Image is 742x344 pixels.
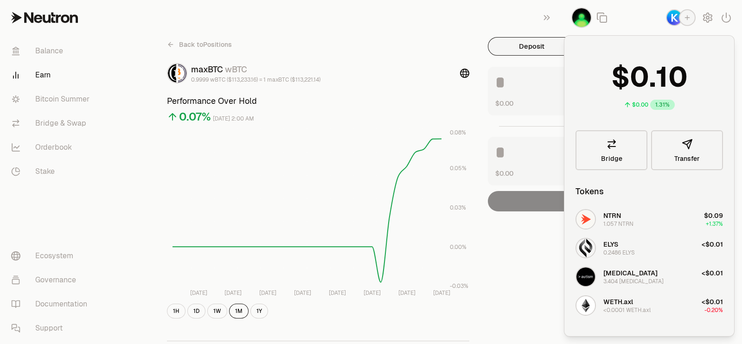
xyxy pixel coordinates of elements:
a: Bridge & Swap [4,111,100,135]
tspan: -0.03% [450,282,468,290]
tspan: 0.08% [450,129,466,136]
tspan: [DATE] [433,289,450,297]
span: NTRN [603,211,621,220]
button: Transfer [651,130,723,170]
tspan: [DATE] [398,289,416,297]
span: <$0.01 [702,240,723,248]
tspan: [DATE] [224,289,242,297]
span: <$0.01 [702,298,723,306]
button: 1M [229,304,249,319]
img: NTRN Logo [576,210,595,229]
tspan: [DATE] [364,289,381,297]
button: ggn [571,7,592,28]
tspan: 0.03% [450,204,466,211]
button: Keplr [666,9,696,26]
span: Transfer [674,155,700,162]
div: 0.9999 wBTC ($113,233.16) = 1 maxBTC ($113,221.14) [191,76,320,83]
button: ELYS LogoELYS0.2486 ELYS<$0.01+0.00% [570,234,729,262]
tspan: [DATE] [190,289,207,297]
a: Back toPositions [167,37,232,52]
img: ELYS Logo [576,239,595,257]
span: -0.20% [704,306,723,314]
a: Governance [4,268,100,292]
tspan: 0.00% [450,243,467,251]
a: Orderbook [4,135,100,159]
tspan: 0.05% [450,165,467,172]
button: 1D [187,304,205,319]
span: Back to Positions [179,40,232,49]
button: $0.00 [495,168,513,178]
div: <0.0001 WETH.axl [603,306,651,314]
a: Stake [4,159,100,184]
span: <$0.01 [702,269,723,277]
button: $0.00 [495,98,513,108]
button: WETH.axl LogoWETH.axl<0.0001 WETH.axl<$0.01-0.20% [570,292,729,319]
span: Bridge [601,155,622,162]
img: maxBTC Logo [168,64,176,83]
tspan: [DATE] [294,289,311,297]
div: 0.2486 ELYS [603,249,635,256]
button: NTRN LogoNTRN1.057 NTRN$0.09+1.37% [570,205,729,233]
tspan: [DATE] [329,289,346,297]
span: WETH.axl [603,298,633,306]
tspan: [DATE] [259,289,276,297]
a: Earn [4,63,100,87]
div: Tokens [576,185,604,198]
img: wBTC Logo [178,64,186,83]
div: 1.31% [650,100,675,110]
div: 1.057 NTRN [603,220,633,228]
button: 1W [207,304,227,319]
a: Support [4,316,100,340]
img: WETH.axl Logo [576,296,595,315]
div: [DATE] 2:00 AM [213,114,254,124]
a: Ecosystem [4,244,100,268]
a: Balance [4,39,100,63]
div: 0.07% [179,109,211,124]
span: $0.09 [704,211,723,220]
div: maxBTC [191,63,320,76]
img: ggn [572,8,591,27]
img: AUTISM Logo [576,268,595,286]
span: [MEDICAL_DATA] [603,269,658,277]
a: Bridge [576,130,647,170]
span: wBTC [225,64,247,75]
img: Keplr [667,10,682,25]
a: Bitcoin Summer [4,87,100,111]
button: AUTISM Logo[MEDICAL_DATA]3.404 [MEDICAL_DATA]<$0.01+0.00% [570,263,729,291]
a: Documentation [4,292,100,316]
button: 1H [167,304,185,319]
div: $0.00 [632,101,648,108]
span: +0.00% [703,278,723,285]
span: ELYS [603,240,618,248]
span: +0.00% [703,249,723,256]
span: +1.37% [706,220,723,228]
div: 3.404 [MEDICAL_DATA] [603,278,664,285]
h3: Performance Over Hold [167,95,469,108]
button: Deposit [488,37,576,56]
button: 1Y [250,304,268,319]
